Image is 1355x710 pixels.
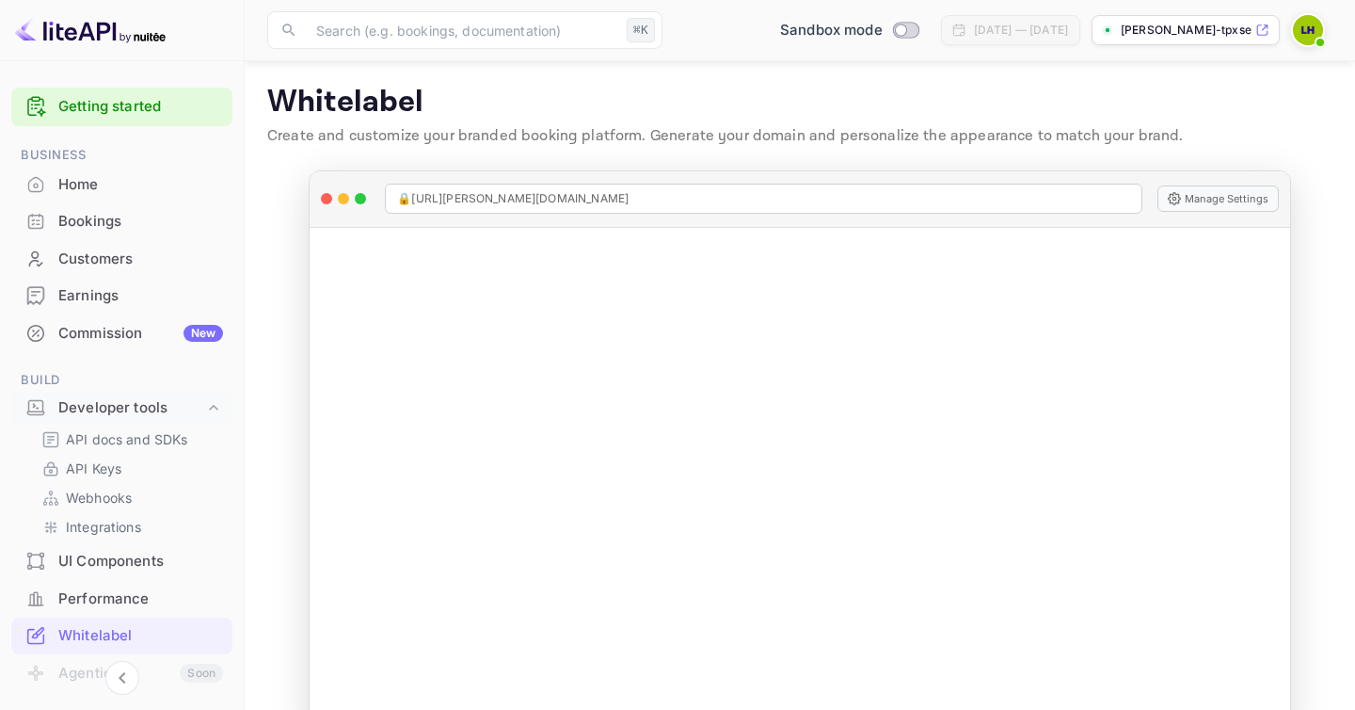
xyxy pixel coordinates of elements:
div: UI Components [58,551,223,573]
div: Bookings [11,203,232,240]
button: Manage Settings [1157,186,1279,212]
div: Home [11,167,232,203]
a: Customers [11,241,232,276]
img: LiteAPI logo [15,15,166,45]
div: ⌘K [627,18,655,42]
div: Customers [58,249,223,270]
p: [PERSON_NAME]-tpxse.nuit... [1121,22,1251,39]
div: Performance [11,581,232,618]
p: Create and customize your branded booking platform. Generate your domain and personalize the appe... [267,125,1332,148]
div: Earnings [58,285,223,307]
div: Home [58,174,223,196]
div: [DATE] — [DATE] [974,22,1068,39]
div: Performance [58,589,223,610]
a: UI Components [11,543,232,578]
a: API docs and SDKs [41,429,217,449]
div: Customers [11,241,232,278]
a: Bookings [11,203,232,238]
span: 🔒 [URL][PERSON_NAME][DOMAIN_NAME] [397,190,629,207]
p: API Keys [66,459,121,478]
p: Webhooks [66,488,132,508]
div: Integrations [34,513,225,541]
div: UI Components [11,543,232,580]
a: CommissionNew [11,315,232,350]
div: Developer tools [11,392,232,425]
button: Collapse navigation [105,661,139,695]
div: Earnings [11,278,232,315]
div: Whitelabel [11,618,232,654]
div: Switch to Production mode [773,20,926,41]
a: Home [11,167,232,202]
a: Whitelabel [11,618,232,653]
a: Earnings [11,278,232,313]
p: Whitelabel [267,84,1332,121]
img: Luke Henson [1293,15,1323,45]
div: CommissionNew [11,315,232,352]
div: Webhooks [34,484,225,511]
div: Bookings [58,211,223,233]
input: Search (e.g. bookings, documentation) [305,11,619,49]
p: Integrations [66,517,141,537]
div: API docs and SDKs [34,426,225,453]
div: Commission [58,323,223,345]
div: New [183,325,223,342]
div: API Keys [34,455,225,482]
a: Getting started [58,96,223,118]
span: Business [11,145,232,166]
span: Sandbox mode [780,20,883,41]
div: Getting started [11,88,232,126]
div: Developer tools [58,397,204,419]
a: Webhooks [41,488,217,508]
span: Build [11,370,232,391]
a: API Keys [41,459,217,478]
a: Performance [11,581,232,616]
a: Integrations [41,517,217,537]
div: Whitelabel [58,625,223,647]
p: API docs and SDKs [66,429,188,449]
